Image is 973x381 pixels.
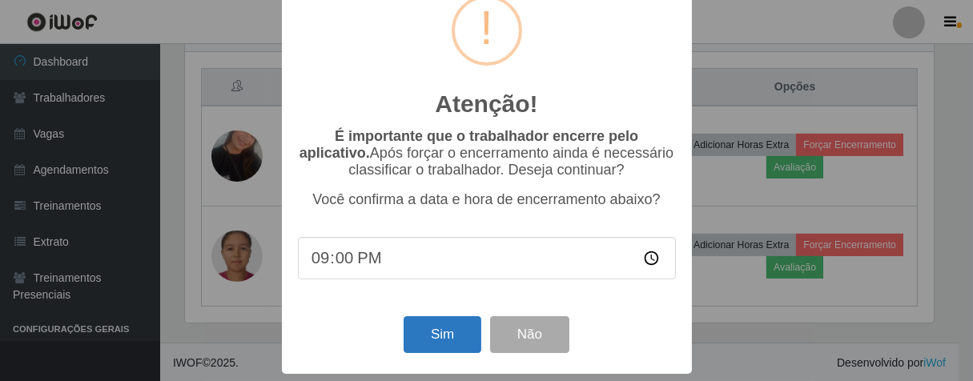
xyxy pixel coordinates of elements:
b: É importante que o trabalhador encerre pelo aplicativo. [300,128,638,161]
p: Você confirma a data e hora de encerramento abaixo? [298,191,676,208]
button: Não [490,316,569,354]
button: Sim [404,316,481,354]
p: Após forçar o encerramento ainda é necessário classificar o trabalhador. Deseja continuar? [298,128,676,178]
h2: Atenção! [435,90,537,118]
